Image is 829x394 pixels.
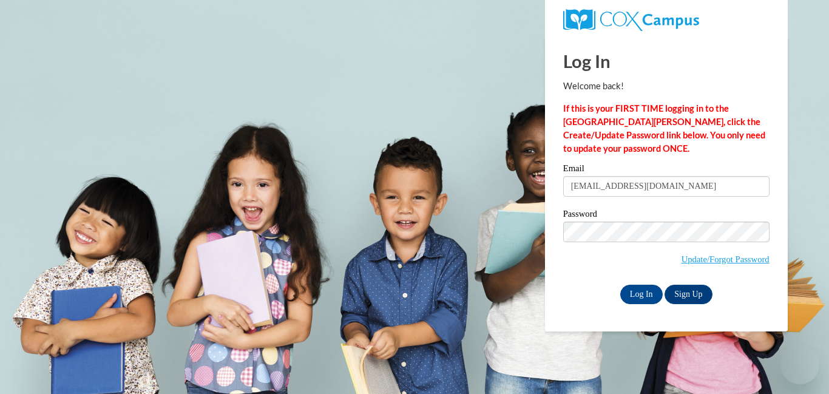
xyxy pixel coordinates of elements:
p: Welcome back! [563,80,770,93]
iframe: Button to launch messaging window [780,345,819,384]
a: COX Campus [563,9,770,31]
a: Update/Forgot Password [682,254,770,264]
h1: Log In [563,49,770,73]
label: Password [563,209,770,222]
strong: If this is your FIRST TIME logging in to the [GEOGRAPHIC_DATA][PERSON_NAME], click the Create/Upd... [563,103,765,154]
a: Sign Up [665,285,712,304]
label: Email [563,164,770,176]
input: Log In [620,285,663,304]
img: COX Campus [563,9,699,31]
